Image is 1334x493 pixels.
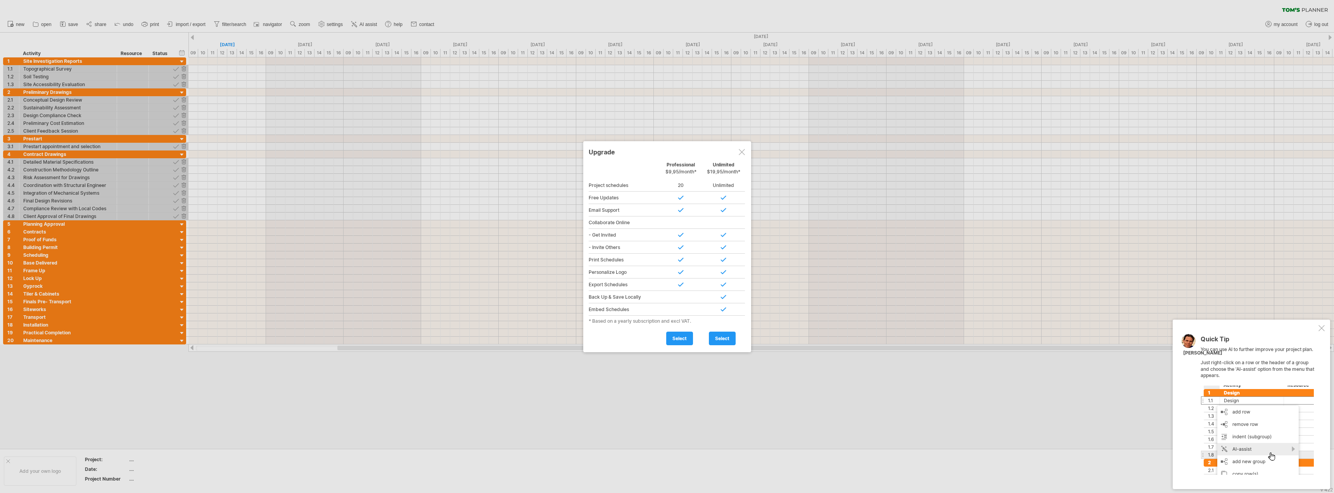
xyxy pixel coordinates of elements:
[589,241,660,254] div: - Invite Others
[709,332,736,345] a: select
[589,192,660,204] div: Free Updates
[589,229,660,241] div: - Get Invited
[1201,336,1317,346] div: Quick Tip
[589,266,660,279] div: Personalize Logo
[589,279,660,291] div: Export Schedules
[665,169,696,175] span: $9,95/month*
[702,179,745,192] div: Unlimited
[589,179,660,192] div: Project schedules
[589,303,660,316] div: Embed Schedules
[589,291,660,303] div: Back Up & Save Locally
[672,336,687,341] span: select
[589,145,746,159] div: Upgrade
[589,204,660,216] div: Email Support
[660,179,702,192] div: 20
[715,336,729,341] span: select
[660,162,702,178] div: Professional
[1183,350,1222,356] div: [PERSON_NAME]
[589,216,660,229] div: Collaborate Online
[589,318,746,324] div: * Based on a yearly subscription and excl VAT.
[589,254,660,266] div: Print Schedules
[707,169,740,175] span: $19,95/month*
[1201,336,1317,475] div: You can use AI to further improve your project plan. Just right-click on a row or the header of a...
[702,162,745,178] div: Unlimited
[666,332,693,345] a: select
